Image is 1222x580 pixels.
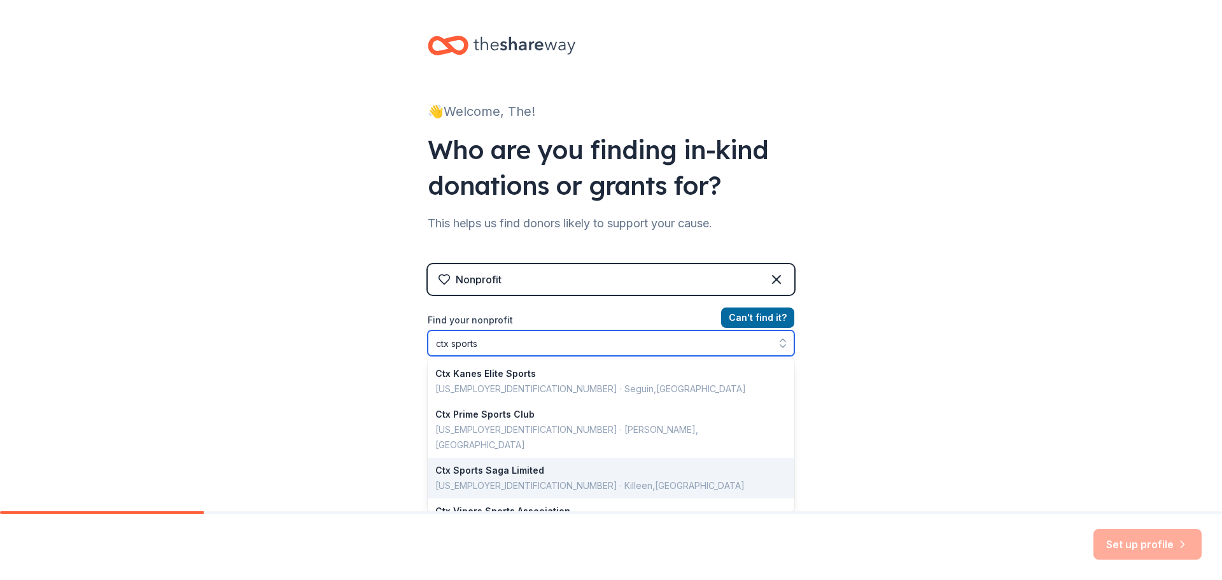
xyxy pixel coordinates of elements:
[435,366,771,381] div: Ctx Kanes Elite Sports
[435,478,771,493] div: [US_EMPLOYER_IDENTIFICATION_NUMBER] · Killeen , [GEOGRAPHIC_DATA]
[435,407,771,422] div: Ctx Prime Sports Club
[435,381,771,397] div: [US_EMPLOYER_IDENTIFICATION_NUMBER] · Seguin , [GEOGRAPHIC_DATA]
[428,330,794,356] input: Search by name, EIN, or city
[435,504,771,519] div: Ctx Vipers Sports Association
[435,422,771,453] div: [US_EMPLOYER_IDENTIFICATION_NUMBER] · [PERSON_NAME] , [GEOGRAPHIC_DATA]
[435,463,771,478] div: Ctx Sports Saga Limited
